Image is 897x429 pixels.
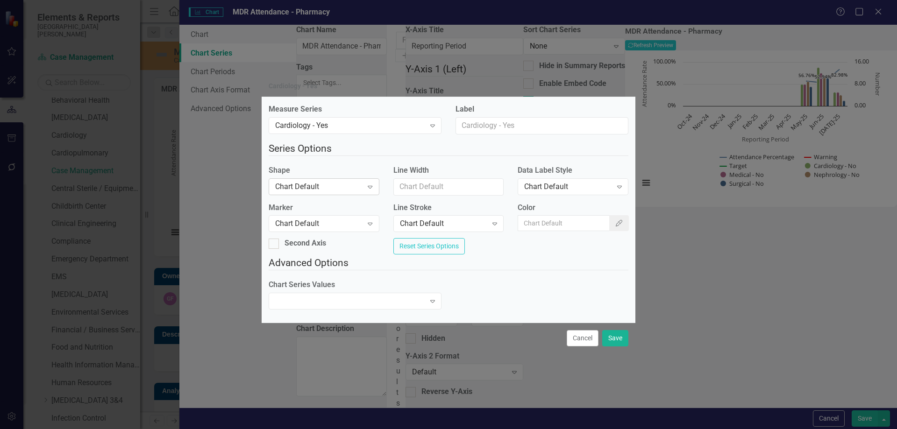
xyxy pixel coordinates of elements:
div: Chart Default [400,218,487,229]
div: Cardiology - Yes [269,83,317,90]
input: Chart Default [518,215,610,231]
label: Measure Series [269,104,441,115]
div: Chart Default [524,181,612,192]
label: Line Width [393,165,504,176]
label: Chart Series Values [269,280,441,290]
div: Second Axis [285,238,326,249]
div: Cardiology - Yes [275,120,425,131]
label: Marker [269,203,379,213]
legend: Series Options [269,141,628,156]
button: Save [602,330,628,346]
div: Chart Default [275,181,363,192]
button: Reset Series Options [393,238,465,254]
label: Line Stroke [393,203,504,213]
legend: Advanced Options [269,256,628,270]
label: Color [518,203,628,213]
div: Chart Default [275,218,363,229]
label: Label [456,104,628,115]
label: Shape [269,165,379,176]
input: Chart Default [393,178,504,196]
input: Cardiology - Yes [456,117,628,134]
label: Data Label Style [518,165,628,176]
button: Cancel [567,330,598,346]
